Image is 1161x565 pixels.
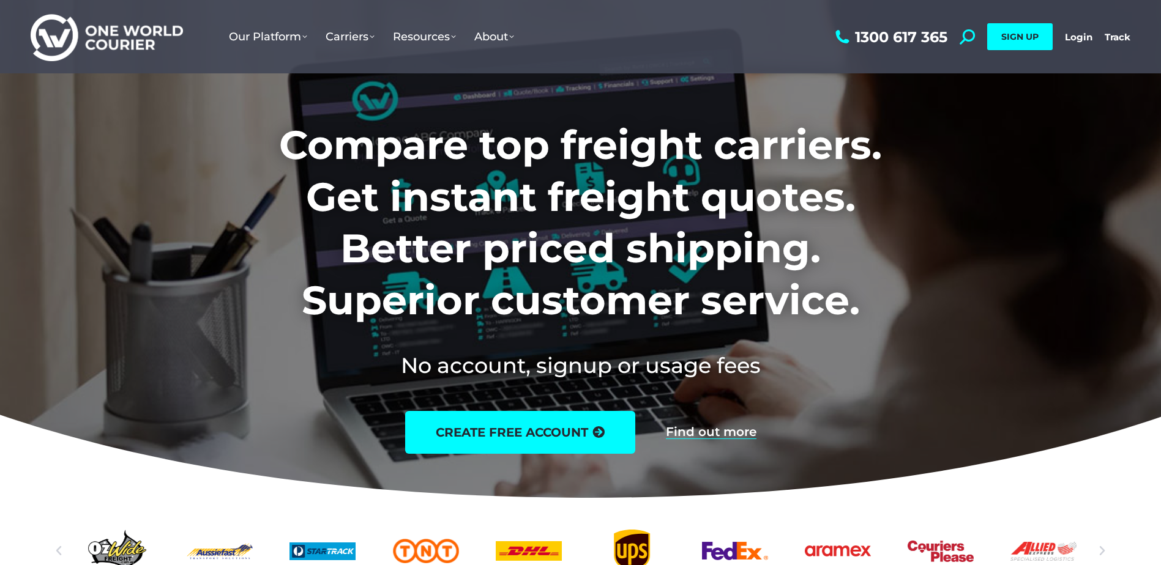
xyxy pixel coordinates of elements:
[198,350,963,380] h2: No account, signup or usage fees
[666,426,756,439] a: Find out more
[832,29,947,45] a: 1300 617 365
[393,30,456,43] span: Resources
[384,18,465,56] a: Resources
[465,18,523,56] a: About
[987,23,1053,50] a: SIGN UP
[326,30,375,43] span: Carriers
[220,18,316,56] a: Our Platform
[229,30,307,43] span: Our Platform
[1065,31,1092,43] a: Login
[1001,31,1039,42] span: SIGN UP
[31,12,183,62] img: One World Courier
[1105,31,1130,43] a: Track
[316,18,384,56] a: Carriers
[474,30,514,43] span: About
[405,411,635,454] a: create free account
[198,119,963,326] h1: Compare top freight carriers. Get instant freight quotes. Better priced shipping. Superior custom...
